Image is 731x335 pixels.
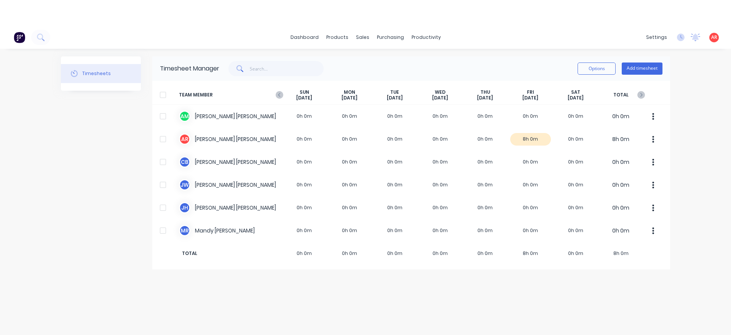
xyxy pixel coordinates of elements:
[417,250,463,257] span: 0h 0m
[527,89,534,95] span: FRI
[578,63,616,75] button: Options
[553,250,599,257] span: 0h 0m
[342,95,358,101] span: [DATE]
[598,250,643,257] span: 8h 0m
[463,250,508,257] span: 0h 0m
[160,64,219,73] div: Timesheet Manager
[300,89,309,95] span: SUN
[568,95,584,101] span: [DATE]
[282,250,327,257] span: 0h 0m
[352,32,373,43] div: sales
[390,89,399,95] span: TUE
[179,89,282,101] span: TEAM MEMBER
[408,32,445,43] div: productivity
[705,309,723,327] iframe: Intercom live chat
[571,89,580,95] span: SAT
[179,250,282,257] span: TOTAL
[598,89,643,101] span: TOTAL
[14,32,25,43] img: Factory
[387,95,403,101] span: [DATE]
[61,64,141,83] button: Timesheets
[82,70,111,77] div: Timesheets
[622,63,662,75] button: Add timesheet
[287,32,322,43] a: dashboard
[522,95,538,101] span: [DATE]
[480,89,490,95] span: THU
[322,32,352,43] div: products
[373,32,408,43] div: purchasing
[477,95,493,101] span: [DATE]
[642,32,671,43] div: settings
[344,89,355,95] span: MON
[435,89,445,95] span: WED
[432,95,448,101] span: [DATE]
[711,34,717,41] span: AR
[250,61,324,76] input: Search...
[327,250,372,257] span: 0h 0m
[296,95,312,101] span: [DATE]
[372,250,418,257] span: 0h 0m
[508,250,553,257] span: 8h 0m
